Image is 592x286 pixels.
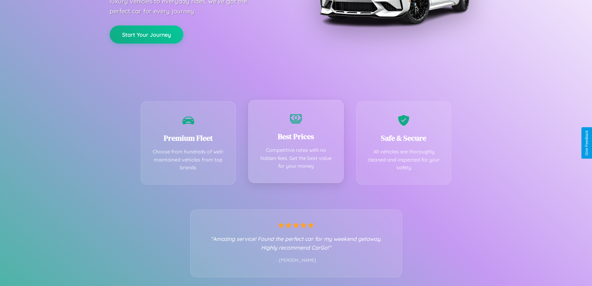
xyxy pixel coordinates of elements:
button: Start Your Journey [110,26,183,44]
p: "Amazing service! Found the perfect car for my weekend getaway. Highly recommend CarGo!" [203,234,389,252]
p: - [PERSON_NAME] [203,256,389,265]
p: Competitive rates with no hidden fees. Get the best value for your money [258,146,334,170]
div: Give Feedback [585,130,589,156]
p: All vehicles are thoroughly cleaned and inspected for your safety [366,148,442,172]
h3: Safe & Secure [366,133,442,143]
h3: Premium Fleet [150,133,227,143]
p: Choose from hundreds of well-maintained vehicles from top brands [150,148,227,172]
h3: Best Prices [258,131,334,142]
